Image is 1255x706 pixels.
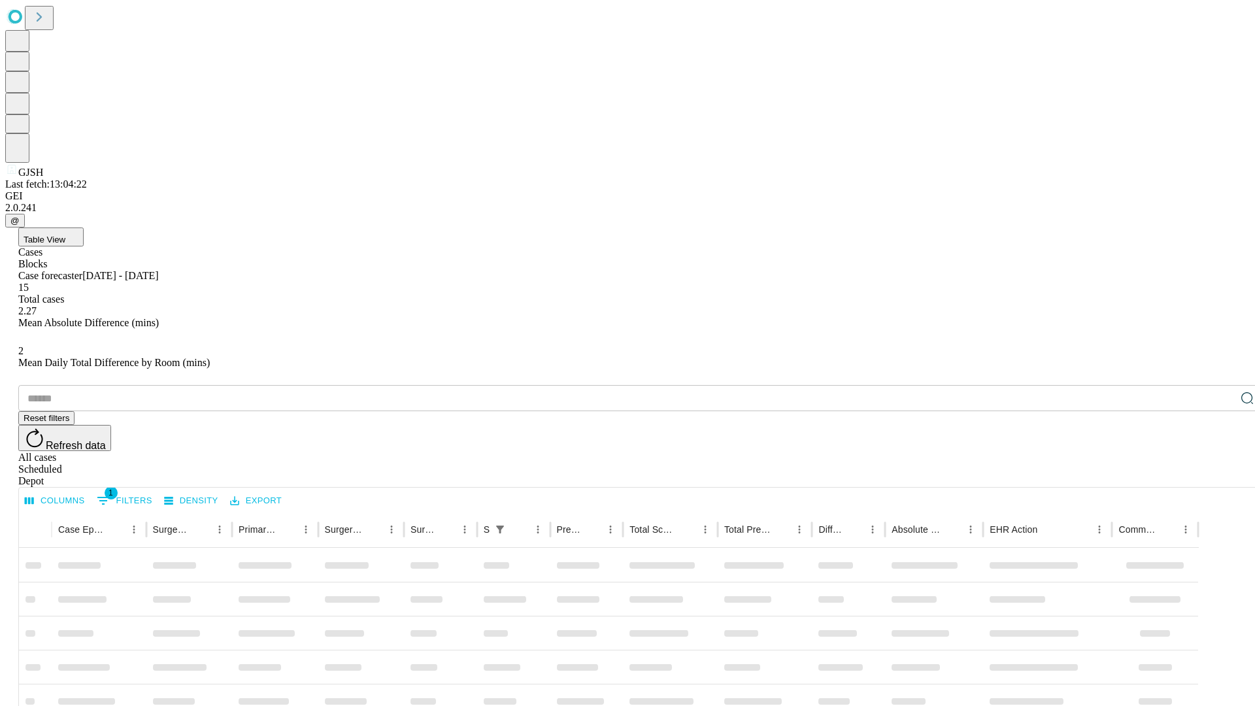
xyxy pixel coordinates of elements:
button: Sort [364,520,382,539]
button: Show filters [491,520,509,539]
button: Menu [1177,520,1195,539]
button: Sort [1158,520,1177,539]
button: Menu [1090,520,1109,539]
button: Sort [845,520,863,539]
button: Sort [943,520,962,539]
span: Refresh data [46,440,106,451]
button: Sort [678,520,696,539]
span: Mean Daily Total Difference by Room (mins) [18,357,210,368]
button: Menu [696,520,714,539]
button: Menu [456,520,474,539]
button: Sort [583,520,601,539]
div: Total Predicted Duration [724,524,771,535]
span: Case forecaster [18,270,82,281]
button: Density [161,491,222,511]
button: Menu [210,520,229,539]
button: Menu [601,520,620,539]
button: Refresh data [18,425,111,451]
button: Sort [107,520,125,539]
button: Select columns [22,491,88,511]
span: Last fetch: 13:04:22 [5,178,87,190]
button: Export [227,491,285,511]
button: Show filters [93,490,156,511]
button: Menu [962,520,980,539]
span: GJSH [18,167,43,178]
button: Sort [772,520,790,539]
div: Total Scheduled Duration [629,524,677,535]
span: @ [10,216,20,226]
div: GEI [5,190,1250,202]
span: Total cases [18,294,64,305]
span: 2.27 [18,305,37,316]
span: 15 [18,282,29,293]
span: Mean Absolute Difference (mins) [18,317,159,328]
button: Menu [125,520,143,539]
button: Menu [382,520,401,539]
button: Sort [1039,520,1057,539]
span: 1 [105,486,118,499]
div: Predicted In Room Duration [557,524,582,535]
div: Comments [1118,524,1156,535]
button: Sort [192,520,210,539]
button: Table View [18,227,84,246]
span: Reset filters [24,413,69,423]
button: Sort [278,520,297,539]
button: Menu [863,520,882,539]
button: Menu [790,520,809,539]
div: 1 active filter [491,520,509,539]
button: @ [5,214,25,227]
div: 2.0.241 [5,202,1250,214]
button: Menu [529,520,547,539]
div: Difference [818,524,844,535]
div: Scheduled In Room Duration [484,524,490,535]
div: Surgery Name [325,524,363,535]
button: Sort [510,520,529,539]
div: Surgeon Name [153,524,191,535]
span: Table View [24,235,65,244]
div: Surgery Date [410,524,436,535]
button: Reset filters [18,411,75,425]
span: [DATE] - [DATE] [82,270,158,281]
div: Primary Service [239,524,276,535]
div: Absolute Difference [892,524,942,535]
button: Menu [297,520,315,539]
span: 2 [18,345,24,356]
div: Case Epic Id [58,524,105,535]
div: EHR Action [990,524,1037,535]
button: Sort [437,520,456,539]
